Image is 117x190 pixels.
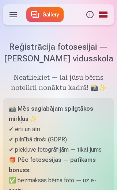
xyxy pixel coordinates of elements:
[97,4,110,25] a: Global
[9,134,108,145] p: ✔ pilnībā droši (GDPR)
[9,156,96,174] strong: 🎁 Pēc fotosesijas — patīkams bonuss:
[3,41,114,64] h1: Reģistrācija fotosesijai — [PERSON_NAME] vidusskola
[9,105,93,122] strong: 📸 Mēs saglabājam spilgtākos mirkļus ✨
[83,4,97,25] button: Info
[9,124,108,134] p: ✔ ērti un ātri
[9,145,108,155] p: ✔ piekļuve fotogrāfijām — tikai jums
[3,73,114,94] h5: Neatliekiet — lai jūsu bērns noteikti nonāktu kadrā! 📸✨
[26,7,64,22] a: Gallery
